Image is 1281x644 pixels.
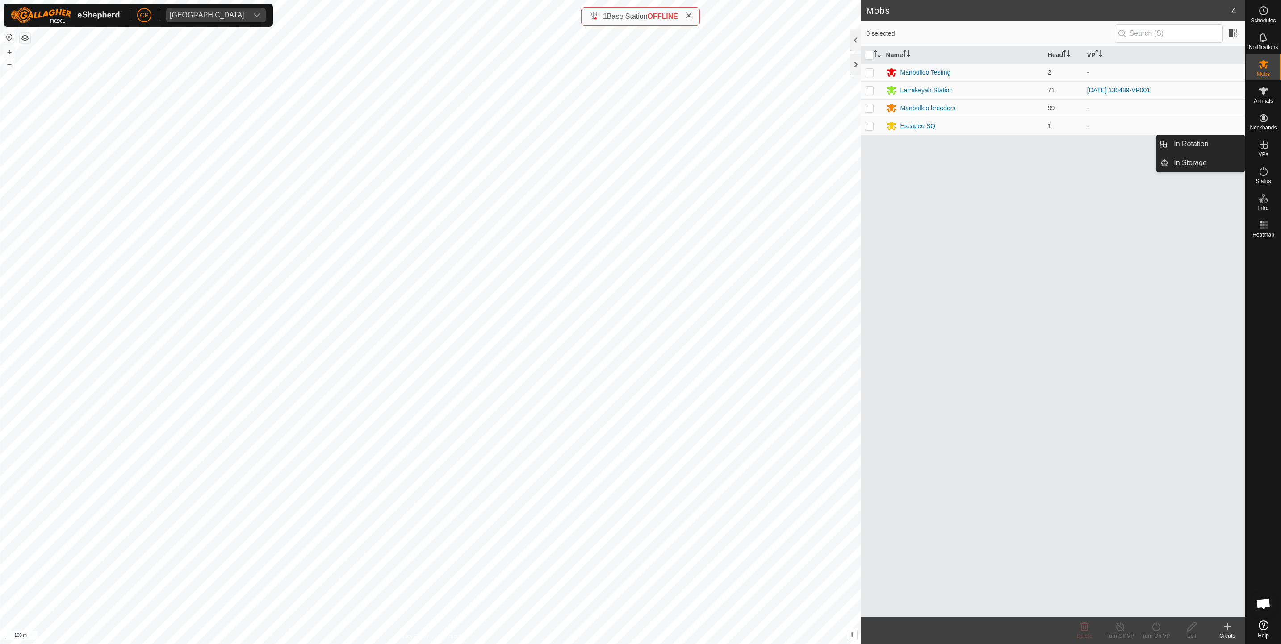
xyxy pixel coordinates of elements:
[900,121,936,131] div: Escapee SQ
[1258,152,1268,157] span: VPs
[439,632,465,640] a: Contact Us
[1168,135,1245,153] a: In Rotation
[11,7,122,23] img: Gallagher Logo
[900,104,956,113] div: Manbulloo breeders
[1254,98,1273,104] span: Animals
[170,12,244,19] div: [GEOGRAPHIC_DATA]
[1231,4,1236,17] span: 4
[1210,632,1245,640] div: Create
[1250,590,1277,617] div: Open chat
[1174,158,1207,168] span: In Storage
[603,12,607,20] span: 1
[20,33,30,43] button: Map Layers
[1048,69,1051,76] span: 2
[903,51,910,58] p-sorticon: Activate to sort
[874,51,881,58] p-sorticon: Activate to sort
[1246,617,1281,642] a: Help
[1249,45,1278,50] span: Notifications
[1095,51,1102,58] p-sorticon: Activate to sort
[900,68,951,77] div: Manbulloo Testing
[248,8,266,22] div: dropdown trigger
[1115,24,1223,43] input: Search (S)
[1084,99,1245,117] td: -
[1156,135,1245,153] li: In Rotation
[1174,632,1210,640] div: Edit
[1084,63,1245,81] td: -
[1084,46,1245,64] th: VP
[395,632,429,640] a: Privacy Policy
[166,8,248,22] span: Manbulloo Station
[1168,154,1245,172] a: In Storage
[1044,46,1084,64] th: Head
[867,5,1231,16] h2: Mobs
[1084,117,1245,135] td: -
[1258,633,1269,638] span: Help
[1258,205,1268,211] span: Infra
[1138,632,1174,640] div: Turn On VP
[1048,87,1055,94] span: 71
[851,631,853,639] span: i
[4,32,15,43] button: Reset Map
[883,46,1044,64] th: Name
[1063,51,1070,58] p-sorticon: Activate to sort
[1102,632,1138,640] div: Turn Off VP
[607,12,648,20] span: Base Station
[867,29,1115,38] span: 0 selected
[1250,125,1277,130] span: Neckbands
[4,47,15,58] button: +
[140,11,148,20] span: CP
[1077,633,1093,639] span: Delete
[1156,154,1245,172] li: In Storage
[4,58,15,69] button: –
[1048,122,1051,129] span: 1
[1257,71,1270,77] span: Mobs
[900,86,953,95] div: Larrakeyah Station
[1251,18,1276,23] span: Schedules
[1087,87,1150,94] a: [DATE] 130439-VP001
[1252,232,1274,237] span: Heatmap
[648,12,678,20] span: OFFLINE
[1048,104,1055,112] span: 99
[1256,179,1271,184] span: Status
[1174,139,1208,150] span: In Rotation
[847,630,857,640] button: i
